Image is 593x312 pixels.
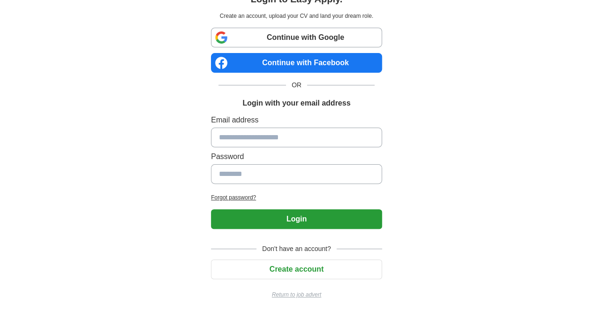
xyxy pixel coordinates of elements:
a: Continue with Facebook [211,53,382,73]
a: Forgot password? [211,193,382,202]
p: Create an account, upload your CV and land your dream role. [213,12,380,20]
label: Password [211,151,382,162]
a: Create account [211,265,382,273]
button: Login [211,209,382,229]
span: OR [286,80,307,90]
button: Create account [211,259,382,279]
h1: Login with your email address [242,98,350,109]
span: Don't have an account? [256,244,337,254]
label: Email address [211,114,382,126]
a: Return to job advert [211,290,382,299]
a: Continue with Google [211,28,382,47]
